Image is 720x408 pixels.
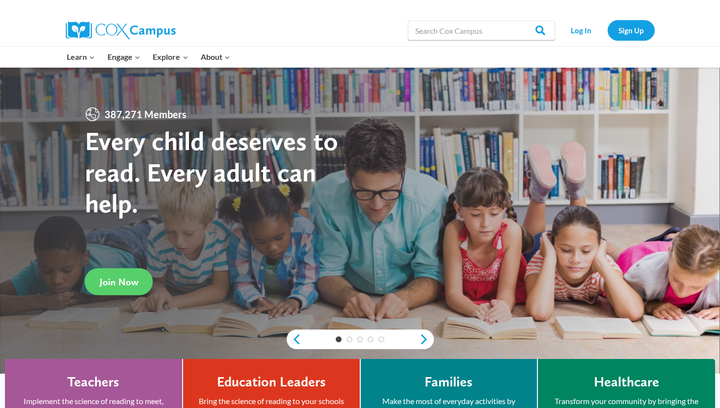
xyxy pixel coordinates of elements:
span: Learn [67,51,95,63]
a: 4 [368,336,373,342]
a: 2 [347,336,352,342]
span: Join Now [100,276,138,288]
nav: Primary Navigation [61,47,237,67]
h4: Healthcare [594,374,659,390]
a: Log In [560,20,603,40]
a: Sign Up [608,20,655,40]
div: content slider buttons [287,330,434,349]
span: 387,271 Members [101,106,190,122]
a: 3 [357,336,363,342]
span: Engage [107,51,140,63]
h4: Families [425,374,473,390]
a: 1 [336,336,342,342]
img: Cox Campus [66,22,176,39]
a: Join Now [85,268,153,295]
h4: Education Leaders [217,374,326,390]
a: 5 [378,336,384,342]
h4: Teachers [67,374,119,390]
a: next [419,333,434,345]
span: About [201,51,230,63]
input: Search Cox Campus [408,21,555,40]
a: previous [287,333,301,345]
span: Explore [153,51,188,63]
strong: Every child deserves to read. Every adult can help. [85,125,338,219]
nav: Secondary Navigation [560,20,655,40]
